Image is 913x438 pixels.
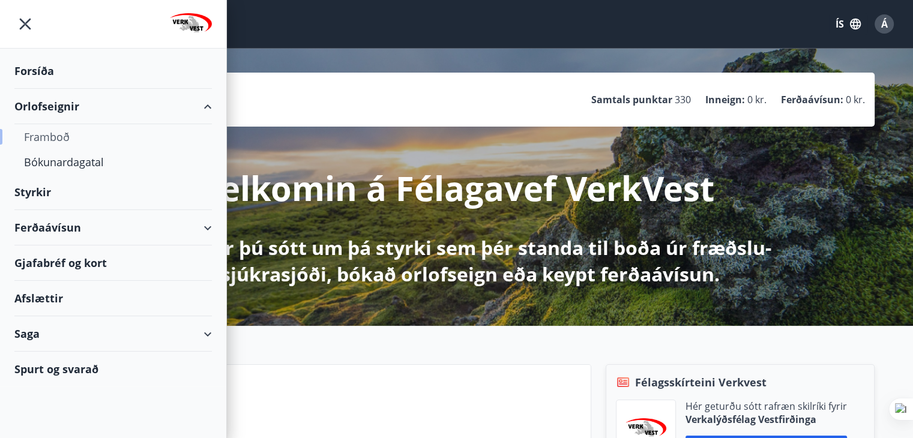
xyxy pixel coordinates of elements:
span: 0 kr. [846,93,865,106]
p: Hér geturðu sótt rafræn skilríki fyrir [686,400,847,413]
p: Inneign : [705,93,745,106]
span: 330 [675,93,691,106]
div: Spurt og svarað [14,352,212,386]
span: Félagsskírteini Verkvest [635,374,767,390]
p: Verkalýðsfélag Vestfirðinga [686,413,847,426]
p: Samtals punktar [591,93,672,106]
div: Forsíða [14,53,212,89]
span: 0 kr. [747,93,767,106]
button: Á [870,10,899,38]
div: Orlofseignir [14,89,212,124]
button: menu [14,13,36,35]
div: Gjafabréf og kort [14,245,212,281]
div: Saga [14,316,212,352]
p: Ferðaávísun : [781,93,843,106]
div: Bókunardagatal [24,149,202,175]
span: Á [881,17,888,31]
p: Næstu helgi [127,395,581,415]
img: union_logo [170,13,212,37]
p: Velkomin á Félagavef VerkVest [199,165,714,211]
div: Framboð [24,124,202,149]
div: Afslættir [14,281,212,316]
div: Ferðaávísun [14,210,212,245]
p: Hér getur þú sótt um þá styrki sem þér standa til boða úr fræðslu- og sjúkrasjóði, bókað orlofsei... [140,235,774,287]
div: Styrkir [14,175,212,210]
button: ÍS [829,13,867,35]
